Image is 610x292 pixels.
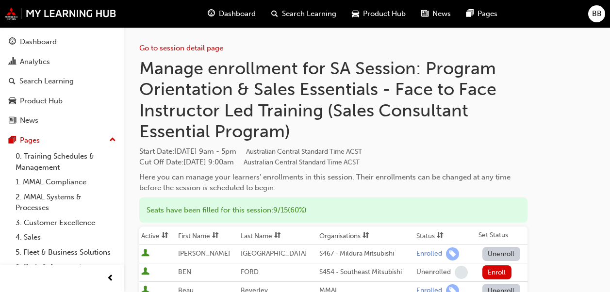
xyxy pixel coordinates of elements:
[482,265,511,279] button: Enroll
[139,158,360,166] span: Cut Off Date : [DATE] 9:00am
[413,4,459,24] a: news-iconNews
[4,92,120,110] a: Product Hub
[9,38,16,47] span: guage-icon
[455,266,468,279] span: learningRecordVerb_NONE-icon
[416,268,451,277] div: Unenrolled
[12,230,120,245] a: 4. Sales
[12,190,120,215] a: 2. MMAL Systems & Processes
[109,134,116,146] span: up-icon
[20,96,63,107] div: Product Hub
[5,7,116,20] img: mmal
[9,97,16,106] span: car-icon
[244,158,360,166] span: Australian Central Standard Time ACST
[414,227,477,245] th: Toggle SortBy
[319,248,412,260] div: S467 - Mildura Mitsubishi
[9,116,16,125] span: news-icon
[139,172,528,194] div: Here you can manage your learners' enrollments in this session. Their enrollments can be changed ...
[459,4,505,24] a: pages-iconPages
[478,8,497,19] span: Pages
[416,249,442,259] div: Enrolled
[178,249,230,258] span: [PERSON_NAME]
[239,227,317,245] th: Toggle SortBy
[4,33,120,51] a: Dashboard
[20,135,40,146] div: Pages
[274,232,281,240] span: sorting-icon
[4,112,120,130] a: News
[178,268,191,276] span: BEN
[363,232,369,240] span: sorting-icon
[12,175,120,190] a: 1. MMAL Compliance
[20,36,57,48] div: Dashboard
[107,273,114,285] span: prev-icon
[9,136,16,145] span: pages-icon
[246,147,362,156] span: Australian Central Standard Time ACST
[477,227,528,245] th: Set Status
[437,232,444,240] span: sorting-icon
[319,267,412,278] div: S454 - Southeast Mitsubishi
[176,227,239,245] th: Toggle SortBy
[352,8,359,20] span: car-icon
[363,8,406,19] span: Product Hub
[139,146,528,157] span: Start Date :
[4,131,120,149] button: Pages
[20,56,50,67] div: Analytics
[200,4,264,24] a: guage-iconDashboard
[4,72,120,90] a: Search Learning
[264,4,344,24] a: search-iconSearch Learning
[19,76,74,87] div: Search Learning
[592,8,602,19] span: BB
[219,8,256,19] span: Dashboard
[12,260,120,275] a: 6. Parts & Accessories
[421,8,429,20] span: news-icon
[141,249,149,259] span: User is active
[208,8,215,20] span: guage-icon
[141,267,149,277] span: User is active
[282,8,336,19] span: Search Learning
[446,247,459,260] span: learningRecordVerb_ENROLL-icon
[344,4,413,24] a: car-iconProduct Hub
[241,268,259,276] span: FORD
[139,197,528,223] div: Seats have been filled for this session : 9 / 15 ( 60% )
[162,232,168,240] span: sorting-icon
[4,53,120,71] a: Analytics
[482,247,520,261] button: Unenroll
[241,249,307,258] span: [GEOGRAPHIC_DATA]
[9,77,16,86] span: search-icon
[4,31,120,131] button: DashboardAnalyticsSearch LearningProduct HubNews
[588,5,605,22] button: BB
[139,227,176,245] th: Toggle SortBy
[212,232,219,240] span: sorting-icon
[139,44,223,52] a: Go to session detail page
[271,8,278,20] span: search-icon
[432,8,451,19] span: News
[466,8,474,20] span: pages-icon
[12,245,120,260] a: 5. Fleet & Business Solutions
[12,149,120,175] a: 0. Training Schedules & Management
[12,215,120,230] a: 3. Customer Excellence
[9,58,16,66] span: chart-icon
[317,227,414,245] th: Toggle SortBy
[139,58,528,142] h1: Manage enrollment for SA Session: Program Orientation & Sales Essentials - Face to Face Instructo...
[174,147,362,156] span: [DATE] 9am - 5pm
[20,115,38,126] div: News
